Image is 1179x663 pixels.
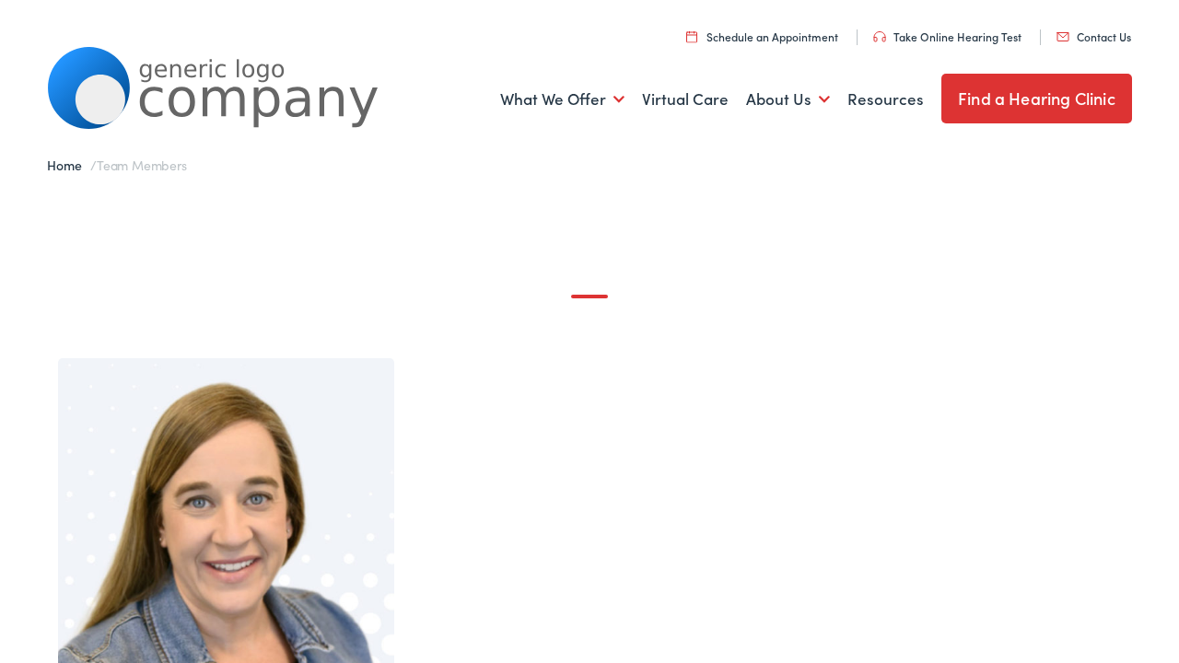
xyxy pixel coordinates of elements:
[686,30,697,42] img: utility icon
[47,156,90,174] a: Home
[941,74,1132,123] a: Find a Hearing Clinic
[47,156,186,174] span: /
[500,65,625,134] a: What We Offer
[873,31,886,42] img: utility icon
[1056,29,1131,44] a: Contact Us
[686,29,838,44] a: Schedule an Appointment
[642,65,729,134] a: Virtual Care
[746,65,830,134] a: About Us
[847,65,924,134] a: Resources
[97,156,186,174] span: Team Members
[873,29,1021,44] a: Take Online Hearing Test
[1056,32,1069,41] img: utility icon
